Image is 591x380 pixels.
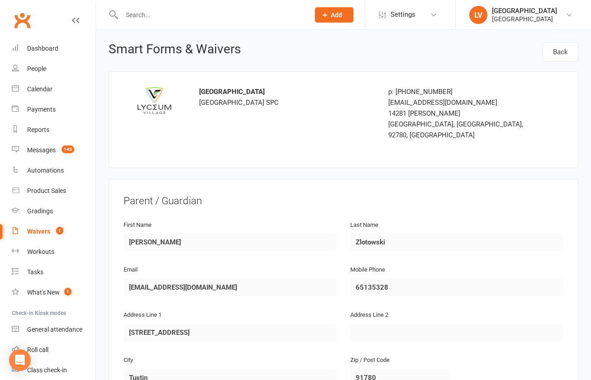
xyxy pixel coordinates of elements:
a: Dashboard [12,38,95,59]
div: General attendance [27,326,82,333]
a: Product Sales [12,181,95,201]
a: Calendar [12,79,95,99]
a: Automations [12,160,95,181]
a: Back [543,42,578,61]
span: 1 [56,227,63,235]
label: Address Line 1 [124,310,162,320]
label: Mobile Phone [350,265,385,275]
div: Waivers [27,228,50,235]
div: [GEOGRAPHIC_DATA] [492,7,557,15]
a: General attendance kiosk mode [12,319,95,340]
a: Reports [12,120,95,140]
div: Parent / Guardian [124,194,563,208]
div: p: [PHONE_NUMBER] [388,86,526,97]
div: Calendar [27,85,52,93]
div: Messages [27,146,56,154]
div: Workouts [27,248,54,255]
div: [GEOGRAPHIC_DATA] SPC [199,86,375,108]
span: Add [331,11,342,19]
span: 1 [64,288,71,296]
div: Dashboard [27,45,58,52]
a: Messages 145 [12,140,95,160]
div: What's New [27,289,60,296]
strong: [GEOGRAPHIC_DATA] [199,88,265,96]
div: LV [469,6,487,24]
div: [EMAIL_ADDRESS][DOMAIN_NAME] [388,97,526,108]
div: Automations [27,167,64,174]
div: Gradings [27,207,53,215]
img: logo.png [124,86,186,115]
div: Roll call [27,346,48,353]
h1: Smart Forms & Waivers [109,42,241,59]
span: Settings [391,5,415,25]
input: Search... [119,9,303,21]
div: Open Intercom Messenger [9,349,31,371]
a: Waivers 1 [12,221,95,242]
label: Last Name [350,220,378,230]
label: City [124,356,133,365]
a: Payments [12,99,95,120]
a: Gradings [12,201,95,221]
div: Tasks [27,268,43,276]
div: Reports [27,126,49,133]
div: [GEOGRAPHIC_DATA] [492,15,557,23]
label: Address Line 2 [350,310,388,320]
a: Roll call [12,340,95,360]
a: People [12,59,95,79]
div: Class check-in [27,366,67,374]
label: First Name [124,220,152,230]
a: Clubworx [11,9,33,32]
button: Add [315,7,353,23]
label: Zip / Post Code [350,356,390,365]
div: [GEOGRAPHIC_DATA], [GEOGRAPHIC_DATA], 92780, [GEOGRAPHIC_DATA] [388,119,526,141]
a: Tasks [12,262,95,282]
label: Email [124,265,138,275]
div: Payments [27,106,56,113]
div: Product Sales [27,187,66,194]
a: Workouts [12,242,95,262]
div: 14281 [PERSON_NAME] [388,108,526,119]
div: People [27,65,46,72]
a: What's New1 [12,282,95,303]
span: 145 [62,145,74,153]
